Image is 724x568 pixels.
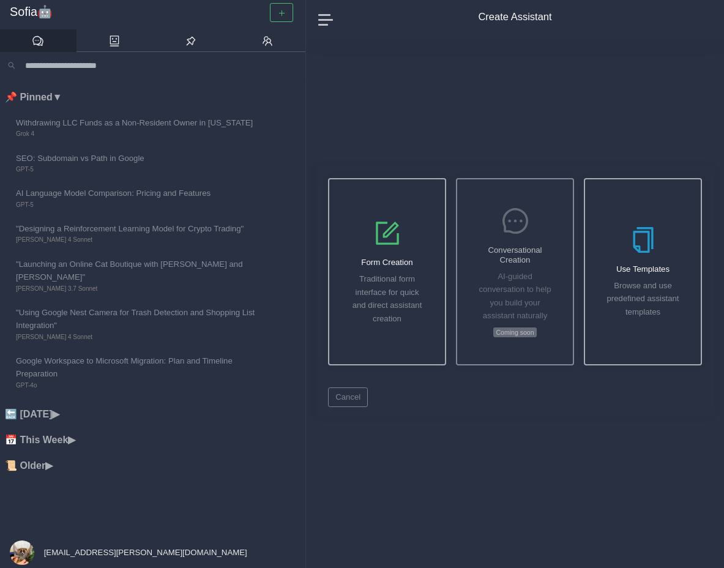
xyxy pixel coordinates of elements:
[16,165,262,174] span: GPT-5
[16,200,262,210] span: GPT-5
[5,406,305,422] li: 🔙 [DATE] ▶
[10,5,296,20] a: Sofia🤖
[361,258,412,267] h5: Form Creation
[16,129,262,139] span: Grok 4
[349,272,425,325] p: Traditional form interface for quick and direct assistant creation
[605,279,681,318] p: Browse and use predefined assistant templates
[42,548,247,557] span: [EMAIL_ADDRESS][PERSON_NAME][DOMAIN_NAME]
[16,187,262,200] span: AI Language Model Comparison: Pricing and Features
[16,258,262,284] span: "Launching an Online Cat Boutique with [PERSON_NAME] and [PERSON_NAME]"
[16,284,262,294] span: [PERSON_NAME] 3.7 Sonnet
[16,332,262,342] span: [PERSON_NAME] 4 Sonnet
[20,57,298,74] input: Search conversations
[5,432,305,448] li: 📅 This Week ▶
[5,89,305,105] li: 📌 Pinned ▼
[5,458,305,474] li: 📜 Older ▶
[16,152,262,165] span: SEO: Subdomain vs Path in Google
[16,354,262,381] span: Google Workspace to Microsoft Migration: Plan and Timeline Preparation
[477,245,553,265] h5: Conversational Creation
[16,235,262,245] span: [PERSON_NAME] 4 Sonnet
[16,306,262,332] span: "Using Google Nest Camera for Trash Detection and Shopping List Integration"
[16,116,262,129] span: Withdrawing LLC Funds as a Non-Resident Owner in [US_STATE]
[478,11,551,23] h4: Create Assistant
[328,387,368,406] button: Cancel
[16,381,262,390] span: GPT-4o
[16,222,262,235] span: "Designing a Reinforcement Learning Model for Crypto Trading"
[616,264,670,274] h5: Use Templates
[477,270,553,323] p: AI-guided conversation to help you build your assistant naturally
[493,327,537,338] span: Coming soon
